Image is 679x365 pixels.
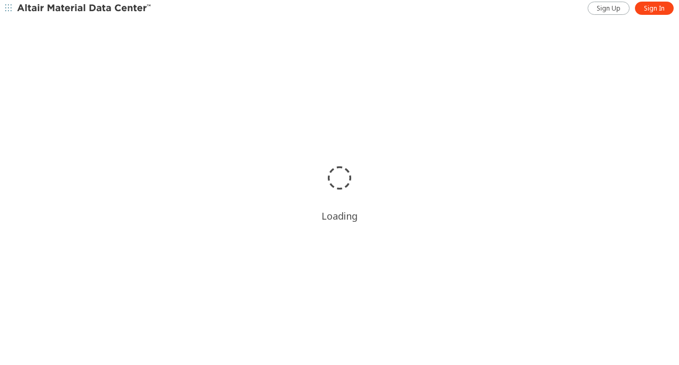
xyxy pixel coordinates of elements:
[17,3,152,14] img: Altair Material Data Center
[597,4,621,13] span: Sign Up
[588,2,630,15] a: Sign Up
[644,4,665,13] span: Sign In
[321,210,358,222] div: Loading
[635,2,674,15] a: Sign In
